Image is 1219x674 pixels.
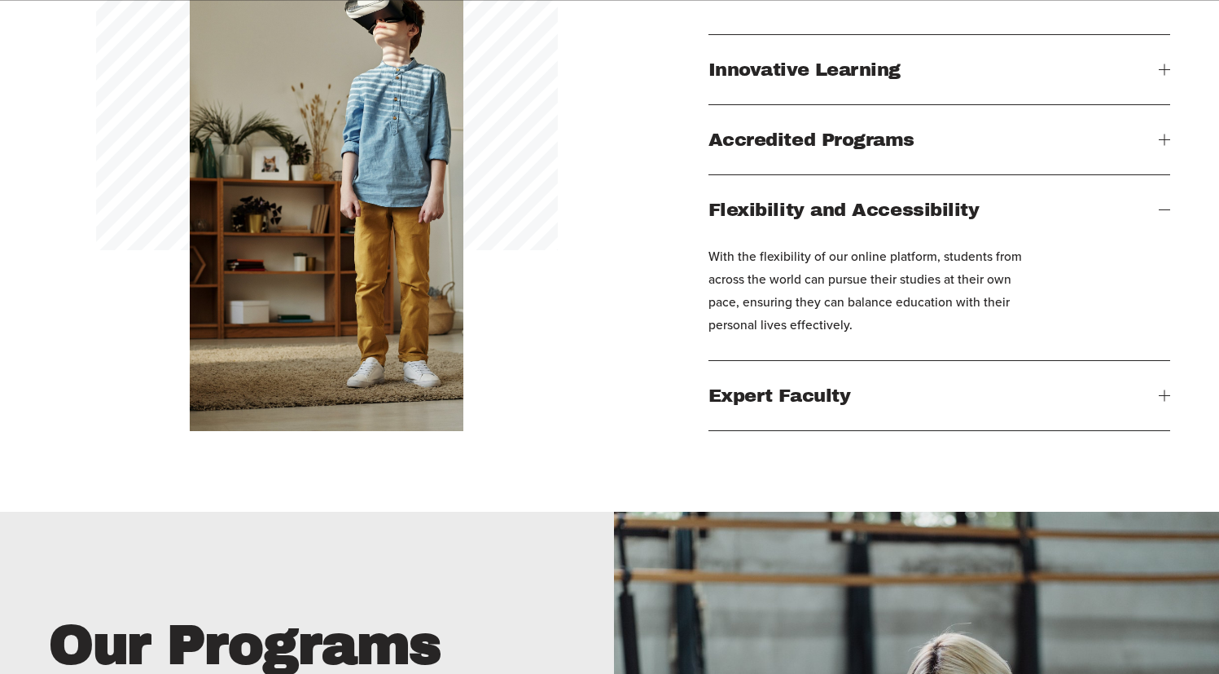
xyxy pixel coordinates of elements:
[708,130,1159,150] span: Accredited Programs
[708,361,1170,430] button: Expert Faculty
[708,244,1032,336] p: With the flexibility of our online platform, students from across the world can pursue their stud...
[708,244,1170,360] div: Flexibility and Accessibility
[708,175,1170,244] button: Flexibility and Accessibility
[708,35,1170,104] button: Innovative Learning
[708,385,1159,406] span: Expert Faculty
[708,105,1170,174] button: Accredited Programs
[708,59,1159,80] span: Innovative Learning
[708,200,1159,220] span: Flexibility and Accessibility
